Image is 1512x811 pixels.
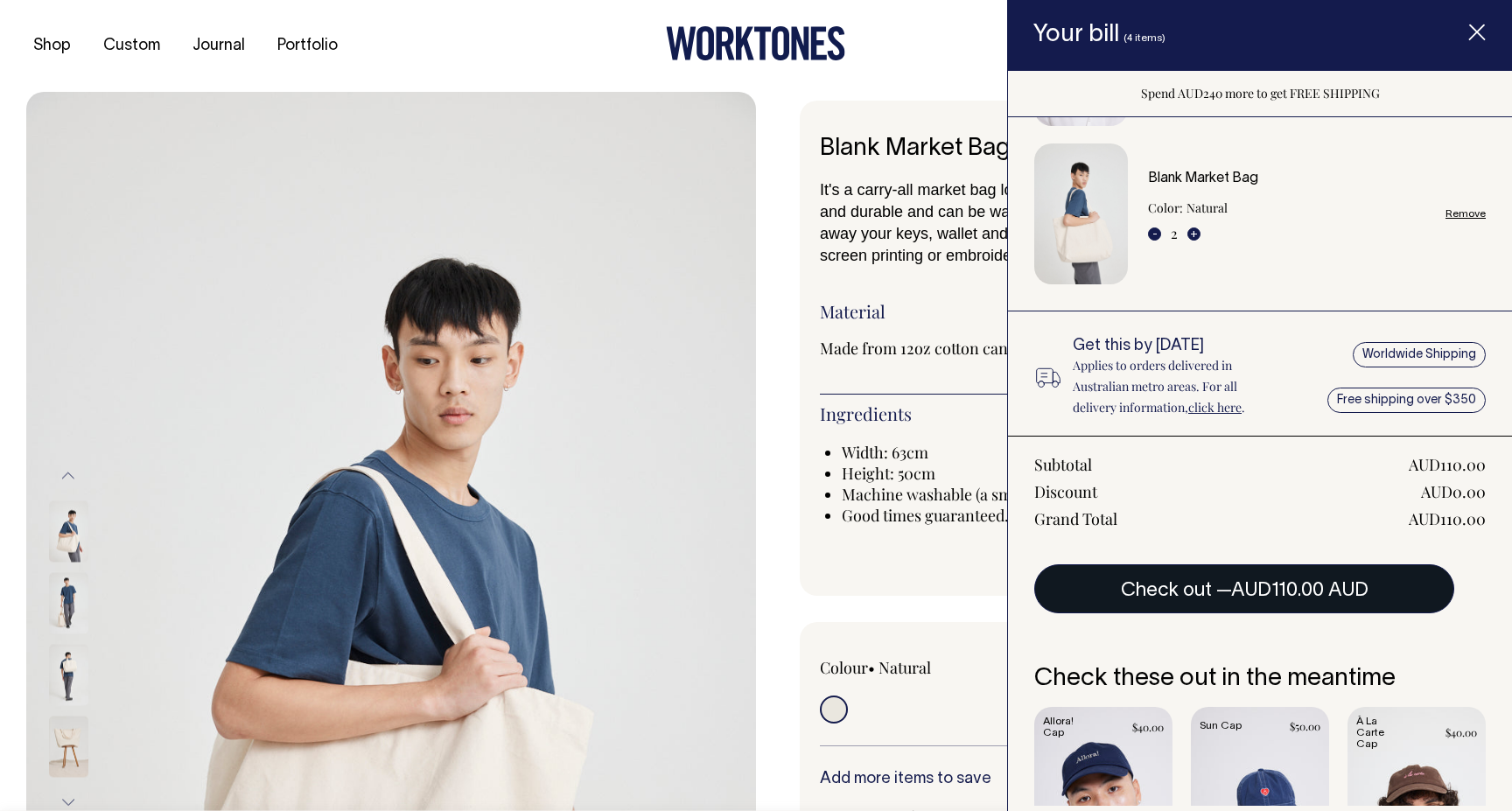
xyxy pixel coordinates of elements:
[820,403,1431,424] a: Ingredients
[1034,454,1092,475] div: Subtotal
[1034,143,1128,284] img: Blank Market Bag
[1141,85,1380,101] span: Spend AUD240 more to get FREE SHIPPING
[820,771,1431,788] h6: Add more items to save
[96,31,167,60] a: Custom
[842,484,1260,505] span: Machine washable (a small amount of shrinkage will occur).
[1421,481,1486,502] div: AUD0.00
[820,136,1431,163] h1: Blank Market Bag
[1186,198,1228,219] dd: Natural
[1073,355,1280,418] p: Applies to orders delivered in Australian metro areas. For all delivery information, .
[26,31,78,60] a: Shop
[1034,666,1486,693] h6: Check these out in the meantime
[55,457,81,496] button: Previous
[820,338,1035,359] span: Made from 12oz cotton canvas.
[1188,399,1242,416] a: click here
[1187,227,1200,241] button: +
[49,572,88,633] img: natural
[185,31,252,60] a: Journal
[820,657,1064,678] div: Colour
[1148,198,1183,219] dt: Color:
[842,505,1009,526] span: Good times guaranteed.
[1073,338,1280,355] h6: Get this by [DATE]
[1148,227,1161,241] button: -
[49,716,88,777] img: natural
[1409,508,1486,529] div: AUD110.00
[49,500,88,562] img: natural
[1148,172,1258,185] a: Blank Market Bag
[270,31,345,60] a: Portfolio
[49,644,88,705] img: natural
[1231,582,1368,599] span: AUD110.00 AUD
[842,442,928,463] span: Width: 63cm
[1445,208,1486,220] a: Remove
[842,463,935,484] span: Height: 50cm
[1034,508,1117,529] div: Grand Total
[878,657,931,678] label: Natural
[820,203,1392,264] span: an internal pocket to tuck away your keys, wallet and other small goods. Keep it blank or use it ...
[1034,481,1097,502] div: Discount
[1123,33,1165,43] span: (4 items)
[820,181,1408,220] span: It's a carry-all market bag loosely resembling a beach bag. The cotton canvas is nice and durable...
[1034,564,1454,613] button: Check out —AUD110.00 AUD
[820,301,1431,322] a: Material
[868,657,875,678] span: •
[1409,454,1486,475] div: AUD110.00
